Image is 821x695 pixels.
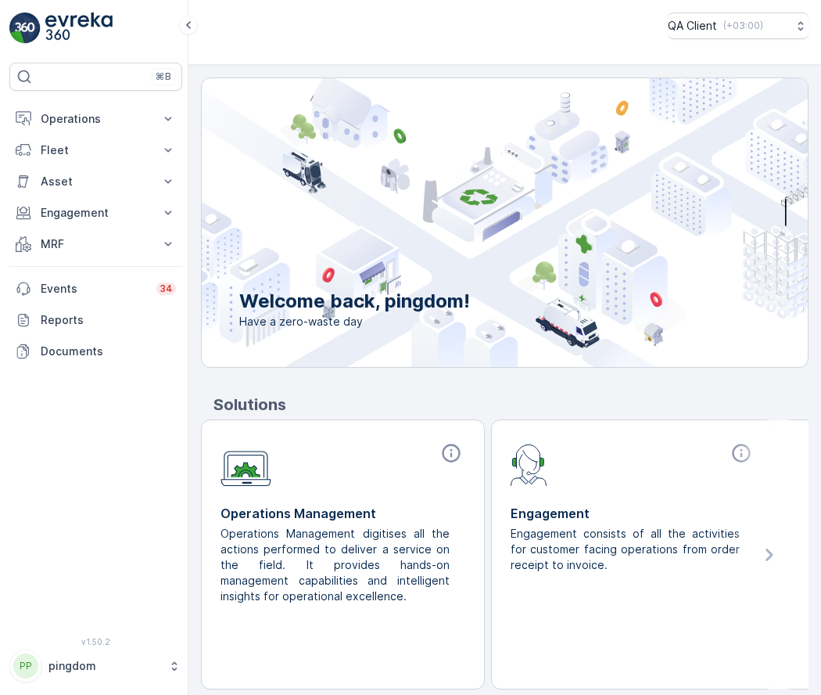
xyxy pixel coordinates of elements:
p: Documents [41,344,176,359]
p: Fleet [41,142,151,158]
button: PPpingdom [9,650,182,682]
p: 34 [160,283,173,295]
div: PP [13,654,38,679]
button: Asset [9,166,182,197]
p: Asset [41,174,151,189]
img: logo_light-DOdMpM7g.png [45,13,113,44]
p: Solutions [213,393,808,416]
img: module-icon [220,442,271,487]
p: Reports [41,312,176,328]
span: Have a zero-waste day [239,314,470,329]
p: ⌘B [156,70,171,83]
p: pingdom [48,658,160,674]
p: QA Client [668,18,717,34]
p: Operations [41,111,151,127]
button: MRF [9,229,182,260]
img: logo [9,13,41,44]
p: Events [41,281,147,297]
p: Operations Management digitises all the actions performed to deliver a service on the field. It p... [220,526,453,604]
button: Engagement [9,197,182,229]
p: Engagement [511,504,755,523]
p: MRF [41,236,151,252]
span: v 1.50.2 [9,637,182,646]
button: QA Client(+03:00) [668,13,808,39]
button: Fleet [9,135,182,166]
p: Engagement consists of all the activities for customer facing operations from order receipt to in... [511,526,743,573]
p: ( +03:00 ) [723,20,763,32]
p: Engagement [41,205,151,221]
a: Documents [9,336,182,367]
p: Operations Management [220,504,465,523]
button: Operations [9,103,182,135]
a: Reports [9,304,182,336]
img: module-icon [511,442,547,486]
p: Welcome back, pingdom! [239,289,470,314]
img: city illustration [131,78,808,367]
a: Events34 [9,273,182,304]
